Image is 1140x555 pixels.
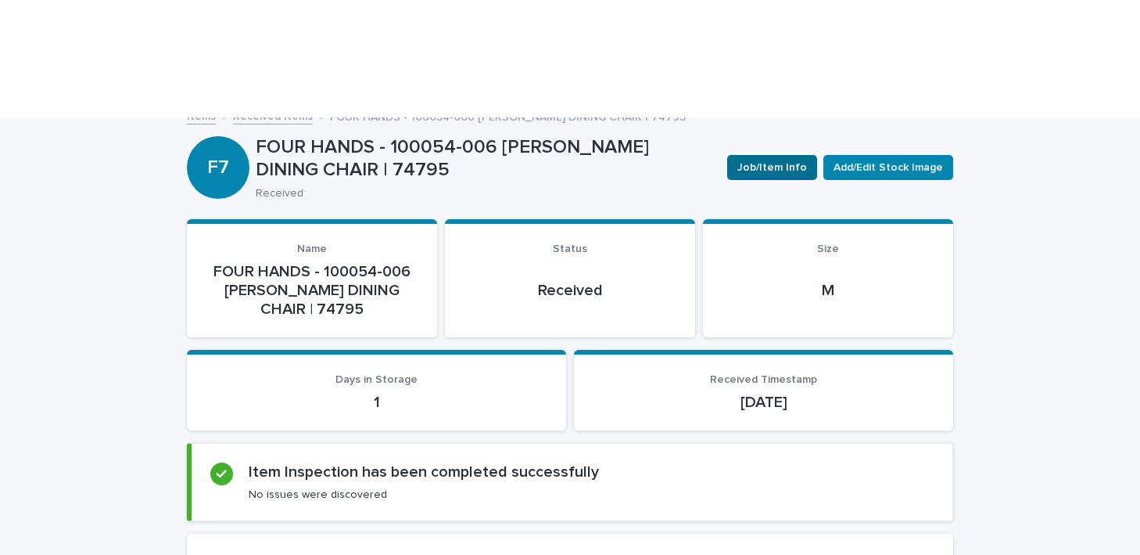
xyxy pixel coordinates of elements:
span: Status [553,243,587,254]
p: FOUR HANDS - 100054-006 [PERSON_NAME] DINING CHAIR | 74795 [256,136,715,182]
span: Name [297,243,327,254]
p: M [722,281,934,300]
p: 1 [206,393,547,412]
p: Received [256,187,708,200]
p: FOUR HANDS - 100054-006 [PERSON_NAME] DINING CHAIR | 74795 [206,262,418,319]
span: Add/Edit Stock Image [833,160,943,175]
button: Job/Item Info [727,155,817,180]
button: Add/Edit Stock Image [823,155,953,180]
p: No issues were discovered [249,488,387,502]
h2: Item Inspection has been completed successfully [249,463,599,481]
span: Days in Storage [335,374,418,385]
span: Received Timestamp [710,374,817,385]
div: F7 [187,93,249,178]
p: [DATE] [593,393,934,412]
p: Received [464,281,676,300]
span: Size [817,243,839,254]
span: Job/Item Info [737,160,807,175]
